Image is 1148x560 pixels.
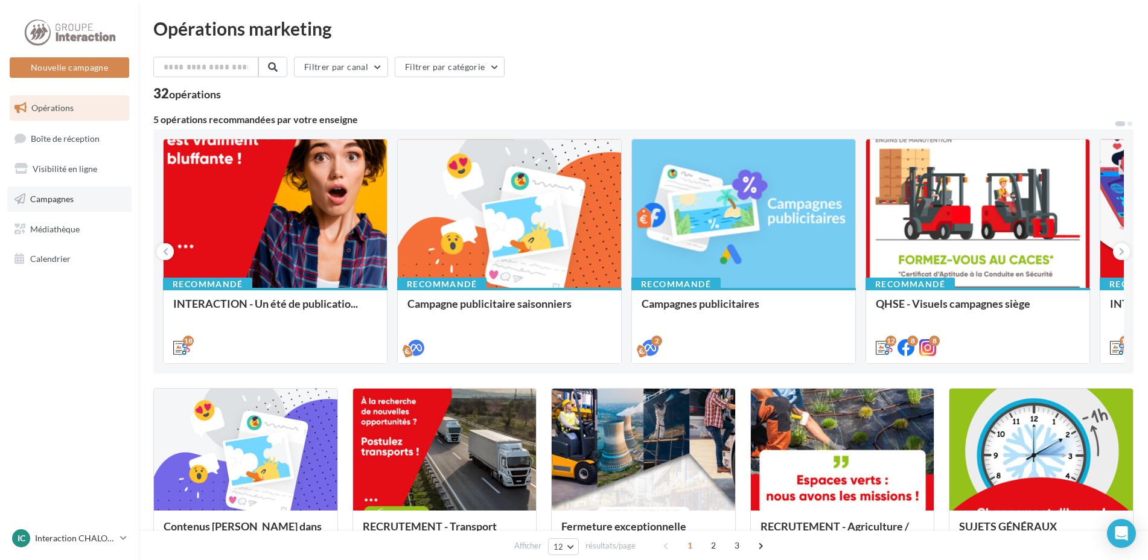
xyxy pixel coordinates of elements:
div: 5 opérations recommandées par votre enseigne [153,115,1114,124]
button: 12 [548,538,579,555]
a: Opérations [7,95,132,121]
a: Médiathèque [7,217,132,242]
span: Calendrier [30,253,71,264]
span: QHSE - Visuels campagnes siège [876,297,1030,310]
div: Recommandé [163,278,252,291]
span: SUJETS GÉNÉRAUX [959,520,1057,533]
div: 18 [183,336,194,346]
span: Boîte de réception [31,133,100,143]
span: Campagne publicitaire saisonniers [407,297,572,310]
span: 3 [727,536,747,555]
div: 32 [153,87,221,100]
button: Nouvelle campagne [10,57,129,78]
span: Fermeture exceptionnelle [561,520,686,533]
a: IC Interaction CHALONS EN [GEOGRAPHIC_DATA] [10,527,129,550]
div: 12 [1120,336,1130,346]
div: 2 [651,336,662,346]
a: Boîte de réception [7,126,132,151]
div: Recommandé [397,278,486,291]
div: Recommandé [866,278,955,291]
div: 8 [929,336,940,346]
button: Filtrer par catégorie [395,57,505,77]
a: Campagnes [7,186,132,212]
div: Opérations marketing [153,19,1134,37]
button: Filtrer par canal [294,57,388,77]
span: INTERACTION - Un été de publicatio... [173,297,358,310]
div: Recommandé [631,278,721,291]
span: Médiathèque [30,223,80,234]
span: 12 [553,542,564,552]
a: Calendrier [7,246,132,272]
span: Campagnes publicitaires [642,297,759,310]
span: Visibilité en ligne [33,164,97,174]
span: RECRUTEMENT - Transport [363,520,497,533]
span: résultats/page [585,540,636,552]
span: Campagnes [30,194,74,204]
div: 12 [885,336,896,346]
span: 1 [680,536,700,555]
div: opérations [169,89,221,100]
span: IC [18,532,25,544]
span: Afficher [514,540,541,552]
span: 2 [704,536,723,555]
a: Visibilité en ligne [7,156,132,182]
div: 8 [907,336,918,346]
div: Open Intercom Messenger [1107,519,1136,548]
span: Opérations [31,103,74,113]
p: Interaction CHALONS EN [GEOGRAPHIC_DATA] [35,532,115,544]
